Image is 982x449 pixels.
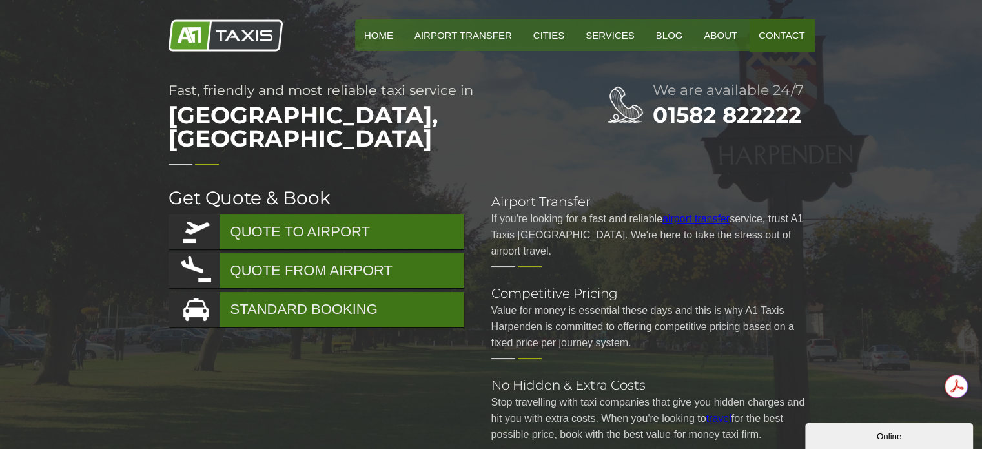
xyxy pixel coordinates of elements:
[706,413,731,424] a: travel
[647,19,692,51] a: Blog
[662,213,730,224] a: airport transfer
[169,253,464,288] a: QUOTE FROM AIRPORT
[491,302,814,351] p: Value for money is essential these days and this is why A1 Taxis Harpenden is committed to offeri...
[491,394,814,443] p: Stop travelling with taxi companies that give you hidden charges and hit you with extra costs. Wh...
[169,189,465,207] h2: Get Quote & Book
[169,214,464,249] a: QUOTE TO AIRPORT
[169,19,283,52] img: A1 Taxis
[695,19,746,51] a: About
[653,83,814,98] h2: We are available 24/7
[491,287,814,300] h2: Competitive Pricing
[491,211,814,259] p: If you're looking for a fast and reliable service, trust A1 Taxis [GEOGRAPHIC_DATA]. We're here t...
[805,421,976,449] iframe: chat widget
[524,19,573,51] a: Cities
[653,101,801,129] a: 01582 822222
[750,19,813,51] a: Contact
[577,19,644,51] a: Services
[169,83,556,156] h1: Fast, friendly and most reliable taxi service in
[491,195,814,208] h2: Airport Transfer
[169,292,464,327] a: STANDARD BOOKING
[169,97,556,156] span: [GEOGRAPHIC_DATA], [GEOGRAPHIC_DATA]
[355,19,402,51] a: HOME
[491,379,814,392] h2: No Hidden & Extra Costs
[405,19,521,51] a: Airport Transfer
